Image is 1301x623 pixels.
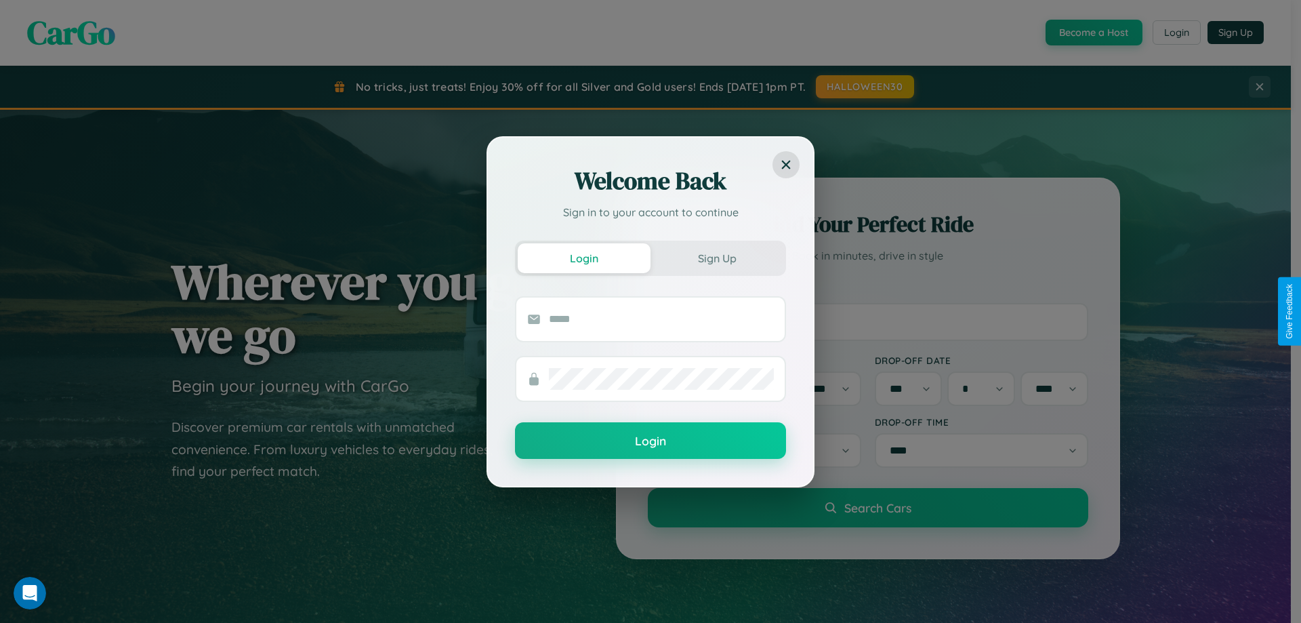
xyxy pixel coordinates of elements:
[14,577,46,609] iframe: Intercom live chat
[515,422,786,459] button: Login
[650,243,783,273] button: Sign Up
[515,204,786,220] p: Sign in to your account to continue
[515,165,786,197] h2: Welcome Back
[1285,284,1294,339] div: Give Feedback
[518,243,650,273] button: Login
